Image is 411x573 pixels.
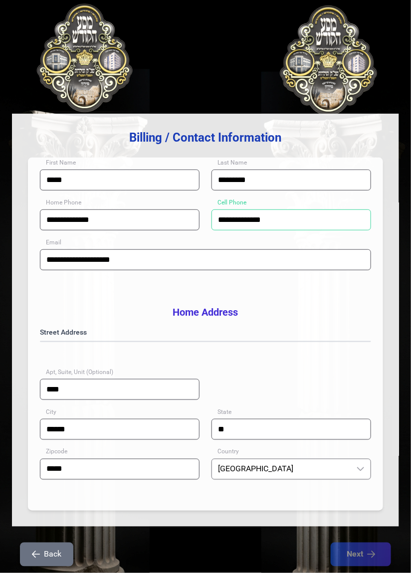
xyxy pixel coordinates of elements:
[212,459,351,479] span: United States
[28,130,383,146] h3: Billing / Contact Information
[40,305,371,319] h3: Home Address
[20,543,73,567] button: Back
[331,543,391,567] button: Next
[40,327,371,337] label: Street Address
[351,459,371,479] div: dropdown trigger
